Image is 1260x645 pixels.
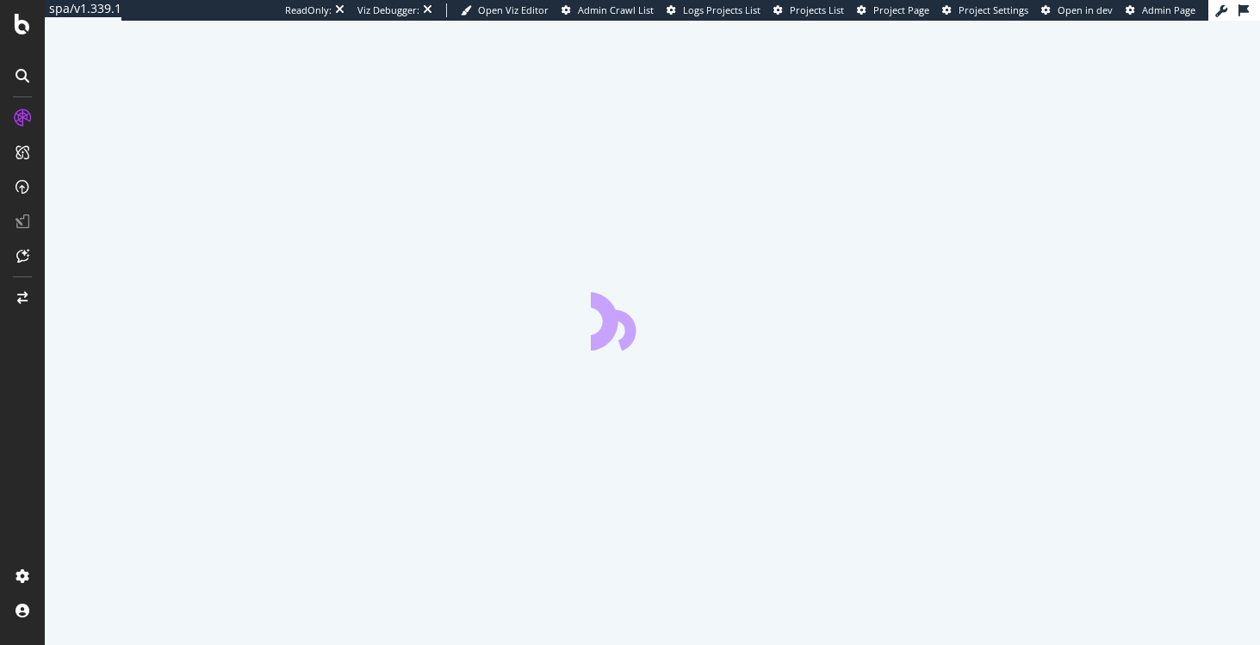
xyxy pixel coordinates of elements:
div: animation [591,288,715,350]
a: Open Viz Editor [461,3,549,17]
a: Projects List [773,3,844,17]
a: Admin Crawl List [562,3,654,17]
a: Logs Projects List [667,3,760,17]
span: Admin Page [1142,3,1195,16]
span: Project Settings [959,3,1028,16]
div: ReadOnly: [285,3,332,17]
span: Project Page [873,3,929,16]
span: Logs Projects List [683,3,760,16]
div: Viz Debugger: [357,3,419,17]
span: Open in dev [1058,3,1113,16]
span: Admin Crawl List [578,3,654,16]
span: Open Viz Editor [478,3,549,16]
span: Projects List [790,3,844,16]
a: Open in dev [1041,3,1113,17]
a: Admin Page [1126,3,1195,17]
a: Project Settings [942,3,1028,17]
a: Project Page [857,3,929,17]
